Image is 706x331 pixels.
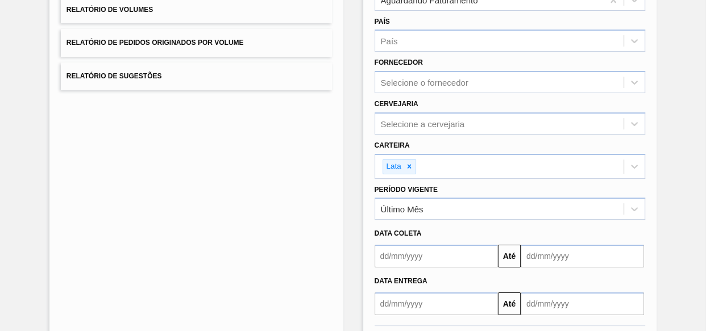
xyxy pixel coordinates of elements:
[67,6,153,14] span: Relatório de Volumes
[375,186,438,194] label: Período Vigente
[375,18,390,26] label: País
[67,39,244,47] span: Relatório de Pedidos Originados por Volume
[383,160,403,174] div: Lata
[498,245,521,267] button: Até
[375,245,498,267] input: dd/mm/yyyy
[61,29,332,57] button: Relatório de Pedidos Originados por Volume
[381,78,468,87] div: Selecione o fornecedor
[375,292,498,315] input: dd/mm/yyyy
[521,245,644,267] input: dd/mm/yyyy
[498,292,521,315] button: Até
[381,36,398,46] div: País
[521,292,644,315] input: dd/mm/yyyy
[381,204,423,214] div: Último Mês
[61,62,332,90] button: Relatório de Sugestões
[375,229,422,237] span: Data coleta
[375,141,410,149] label: Carteira
[375,58,423,66] label: Fornecedor
[381,119,465,128] div: Selecione a cervejaria
[67,72,162,80] span: Relatório de Sugestões
[375,100,418,108] label: Cervejaria
[375,277,427,285] span: Data entrega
